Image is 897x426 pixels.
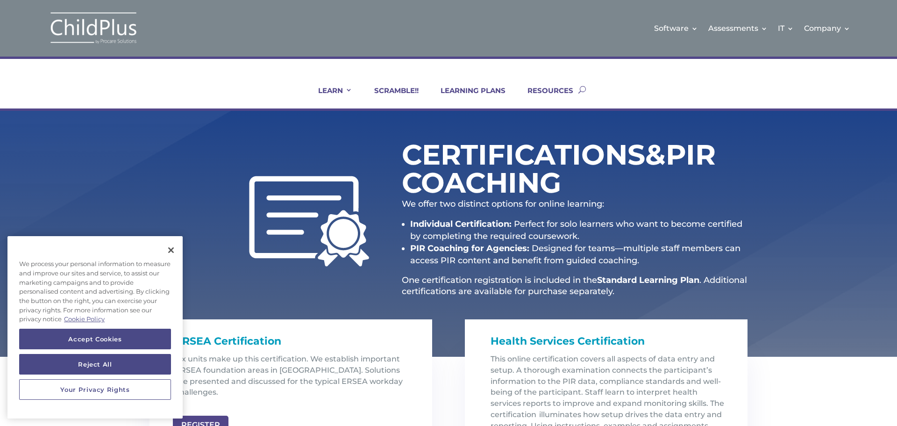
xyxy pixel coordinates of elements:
p: Six units make up this certification. We establish important ERSEA foundation areas in [GEOGRAPHI... [175,354,413,405]
a: IT [778,9,794,47]
a: LEARN [306,86,352,108]
span: . Additional certifications are available for purchase separately. [402,275,747,296]
a: Company [804,9,850,47]
button: Close [161,240,181,260]
li: Designed for teams—multiple staff members can access PIR content and benefit from guided coaching. [410,242,747,267]
button: Your Privacy Rights [19,379,171,400]
iframe: Chat Widget [850,381,897,426]
div: Cookie banner [7,236,183,419]
strong: PIR Coaching for Agencies: [410,243,529,253]
a: More information about your privacy, opens in a new tab [64,315,105,323]
strong: Standard Learning Plan [597,275,699,285]
a: LEARNING PLANS [429,86,505,108]
div: We process your personal information to measure and improve our sites and service, to assist our ... [7,255,183,329]
span: Health Services Certification [491,335,645,347]
h1: Certifications PIR Coaching [402,141,649,202]
span: & [645,137,666,172]
a: Assessments [708,9,768,47]
button: Reject All [19,354,171,375]
a: SCRAMBLE!! [363,86,419,108]
a: Software [654,9,698,47]
span: We offer two distinct options for online learning: [402,199,604,209]
span: One certification registration is included in the [402,275,597,285]
li: Perfect for solo learners who want to become certified by completing the required coursework. [410,218,747,242]
span: ERSEA Certification [175,335,281,347]
strong: Individual Certification: [410,219,512,229]
div: Privacy [7,236,183,419]
button: Accept Cookies [19,329,171,349]
a: RESOURCES [516,86,573,108]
